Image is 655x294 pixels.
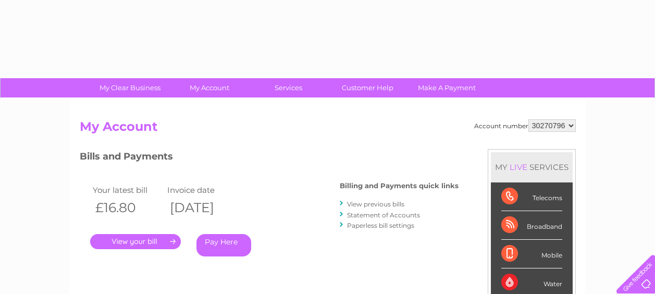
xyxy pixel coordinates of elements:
div: MY SERVICES [491,152,573,182]
h2: My Account [80,119,576,139]
div: Mobile [501,240,562,268]
a: My Clear Business [87,78,173,97]
th: [DATE] [165,197,240,218]
div: LIVE [508,162,529,172]
a: Paperless bill settings [347,222,414,229]
div: Account number [474,119,576,132]
div: Broadband [501,211,562,240]
th: £16.80 [90,197,165,218]
a: Services [245,78,331,97]
a: Statement of Accounts [347,211,420,219]
div: Telecoms [501,182,562,211]
td: Invoice date [165,183,240,197]
a: Make A Payment [404,78,490,97]
a: Pay Here [196,234,251,256]
a: View previous bills [347,200,404,208]
a: Customer Help [325,78,411,97]
td: Your latest bill [90,183,165,197]
h4: Billing and Payments quick links [340,182,459,190]
h3: Bills and Payments [80,149,459,167]
a: My Account [166,78,252,97]
a: . [90,234,181,249]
